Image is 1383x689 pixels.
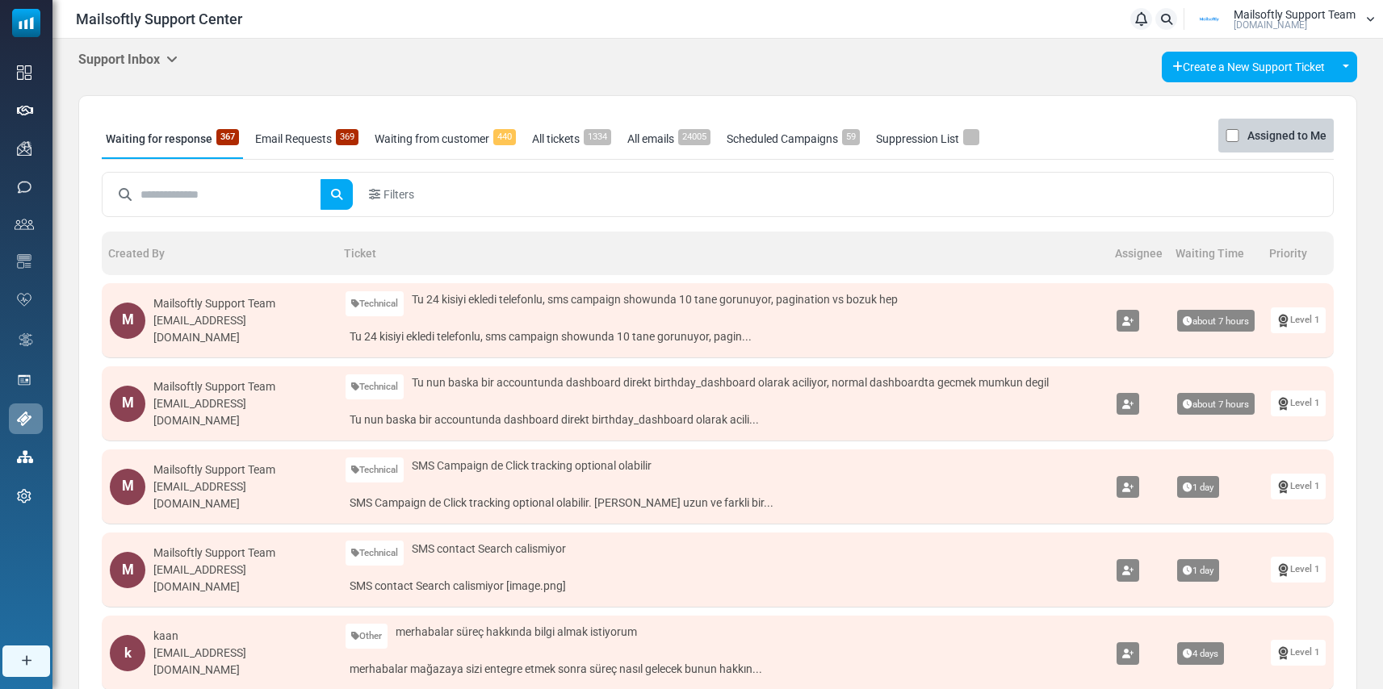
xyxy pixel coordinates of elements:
img: campaigns-icon.png [17,141,31,156]
th: Priority [1263,232,1334,275]
a: Tu nun baska bir accountunda dashboard direkt birthday_dashboard olarak acili... [346,407,1100,432]
span: Mailsoftly Support Team [1234,9,1356,20]
span: 59 [842,129,860,145]
a: Technical [346,374,404,399]
span: SMS contact Search calismiyor [412,541,566,557]
div: M [110,552,145,588]
label: Assigned to Me [1247,126,1326,145]
div: Mailsoftly Support Team [153,378,329,395]
div: [EMAIL_ADDRESS][DOMAIN_NAME] [153,645,329,679]
a: Create a New Support Ticket [1162,52,1335,82]
a: Level 1 [1271,307,1326,332]
a: Level 1 [1271,640,1326,665]
span: 1334 [584,129,611,145]
div: [EMAIL_ADDRESS][DOMAIN_NAME] [153,562,329,595]
span: 1 day [1177,559,1219,582]
span: about 7 hours [1177,393,1255,415]
span: Mailsoftly Support Center [76,8,242,30]
span: 1 day [1177,476,1219,499]
a: Technical [346,291,404,316]
div: Mailsoftly Support Team [153,461,329,478]
span: 4 days [1177,642,1224,665]
span: merhabalar süreç hakkında bilgi almak istiyorum [396,624,637,641]
div: M [110,303,145,339]
img: dashboard-icon.svg [17,65,31,80]
span: 367 [216,129,239,145]
a: Technical [346,457,404,482]
a: merhabalar mağazaya sizi entegre etmek sonra süreç nasıl gelecek bunun hakkın... [346,657,1100,682]
div: M [110,386,145,422]
a: Tu 24 kisiyi ekledi telefonlu, sms campaign showunda 10 tane gorunuyor, pagin... [346,324,1100,349]
a: SMS contact Search calismiyor [image.png] [346,574,1100,599]
a: User Logo Mailsoftly Support Team [DOMAIN_NAME] [1189,7,1375,31]
img: settings-icon.svg [17,489,31,503]
div: Mailsoftly Support Team [153,545,329,562]
h5: Support Inbox [78,52,178,67]
a: SMS Campaign de Click tracking optional olabilir. [PERSON_NAME] uzun ve farkli bir... [346,491,1100,516]
a: Level 1 [1271,557,1326,582]
span: 440 [493,129,516,145]
span: Filters [383,186,414,203]
a: Technical [346,541,404,566]
div: Mailsoftly Support Team [153,295,329,312]
a: Level 1 [1271,390,1326,415]
div: M [110,469,145,505]
img: email-templates-icon.svg [17,254,31,269]
span: 369 [336,129,358,145]
span: about 7 hours [1177,310,1255,332]
div: [EMAIL_ADDRESS][DOMAIN_NAME] [153,312,329,346]
img: domain-health-icon.svg [17,293,31,306]
a: Scheduled Campaigns59 [723,119,864,159]
div: [EMAIL_ADDRESS][DOMAIN_NAME] [153,395,329,429]
a: Level 1 [1271,474,1326,499]
span: Tu 24 kisiyi ekledi telefonlu, sms campaign showunda 10 tane gorunuyor, pagination vs bozuk hep [412,291,898,308]
span: Tu nun baska bir accountunda dashboard direkt birthday_dashboard olarak aciliyor, normal dashboar... [412,374,1049,391]
a: Email Requests369 [251,119,363,159]
th: Created By [102,232,337,275]
span: SMS Campaign de Click tracking optional olabilir [412,457,652,474]
img: workflow.svg [17,331,35,349]
a: All emails24005 [623,119,715,159]
div: kaan [153,628,329,645]
img: landing_pages.svg [17,373,31,387]
a: Other [346,624,388,649]
img: sms-icon.png [17,180,31,194]
a: Waiting for response367 [102,119,243,159]
div: [EMAIL_ADDRESS][DOMAIN_NAME] [153,478,329,512]
th: Assignee [1108,232,1169,275]
div: k [110,635,145,671]
img: contacts-icon.svg [15,219,34,230]
th: Waiting Time [1169,232,1263,275]
a: Suppression List [872,119,983,159]
img: mailsoftly_icon_blue_white.svg [12,9,40,37]
img: User Logo [1189,7,1230,31]
a: Waiting from customer440 [371,119,520,159]
a: All tickets1334 [528,119,615,159]
img: support-icon-active.svg [17,411,31,426]
span: [DOMAIN_NAME] [1234,20,1307,30]
span: 24005 [678,129,710,145]
th: Ticket [337,232,1108,275]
